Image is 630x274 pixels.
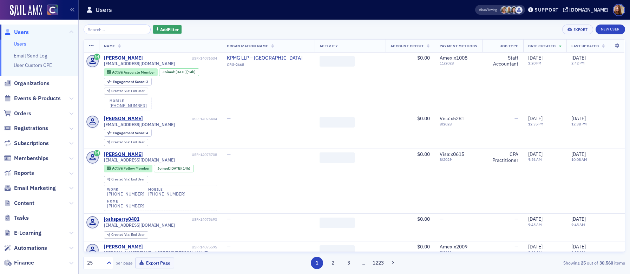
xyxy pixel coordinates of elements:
[500,6,508,14] span: Cheryl Moss
[104,244,143,250] div: [PERSON_NAME]
[440,250,477,255] span: 7 / 2030
[148,191,185,197] a: [PHONE_NUMBER]
[440,61,477,66] span: 11 / 2028
[144,117,217,121] div: USR-14076404
[14,41,26,47] a: Users
[104,43,115,48] span: Name
[14,110,31,117] span: Orders
[153,25,182,34] button: AddFilter
[176,69,186,74] span: [DATE]
[227,115,231,122] span: —
[227,151,231,157] span: —
[227,55,302,61] span: KPMG LLP – Denver
[571,61,585,66] time: 2:42 PM
[157,166,171,171] span: Joined :
[227,62,302,69] div: ORG-2668
[135,258,174,268] button: Export Page
[569,7,609,13] div: [DOMAIN_NAME]
[320,152,355,163] span: ‌
[104,116,143,122] a: [PERSON_NAME]
[112,166,124,171] span: Active
[4,169,34,177] a: Reports
[124,70,155,75] span: Associate Member
[104,165,153,172] div: Active: Active: Fellow Member
[528,55,543,61] span: [DATE]
[14,80,50,87] span: Organizations
[417,244,430,250] span: $0.00
[440,151,464,157] span: Visa : x0615
[144,245,217,249] div: USR-14075595
[449,260,625,266] div: Showing out of items
[487,151,518,164] div: CPA Practitioner
[107,203,144,208] a: [PHONE_NUMBER]
[170,166,190,171] div: (14h)
[104,157,175,163] span: [EMAIL_ADDRESS][DOMAIN_NAME]
[515,6,523,14] span: Cole Buerger
[4,155,48,162] a: Memberships
[571,222,585,227] time: 9:45 AM
[4,214,29,222] a: Tasks
[111,89,145,93] div: End User
[111,140,131,144] span: Created Via :
[110,103,147,108] a: [PHONE_NUMBER]
[571,157,587,162] time: 10:08 AM
[596,25,625,34] a: New User
[320,117,355,128] span: ‌
[110,99,147,103] div: mobile
[113,80,148,84] div: 3
[359,260,368,266] span: …
[440,115,464,122] span: Visa : x5281
[104,78,152,85] div: Engagement Score: 3
[514,115,518,122] span: —
[563,7,611,12] button: [DOMAIN_NAME]
[14,169,34,177] span: Reports
[111,177,131,181] span: Created Via :
[144,152,217,157] div: USR-14075708
[14,214,29,222] span: Tasks
[42,5,58,16] a: View Homepage
[107,70,155,74] a: Active Associate Member
[113,131,148,135] div: 4
[528,122,544,126] time: 12:35 PM
[417,55,430,61] span: $0.00
[14,53,47,59] a: Email Send Log
[104,55,143,61] a: [PERSON_NAME]
[440,55,467,61] span: Amex : x1008
[4,199,34,207] a: Content
[107,166,149,171] a: Active Fellow Member
[14,155,48,162] span: Memberships
[440,157,477,162] span: 8 / 2029
[111,233,145,237] div: End User
[14,124,48,132] span: Registrations
[104,61,175,66] span: [EMAIL_ADDRESS][DOMAIN_NAME]
[440,122,477,126] span: 8 / 2028
[598,260,614,266] strong: 30,560
[116,260,133,266] label: per page
[159,68,199,76] div: Joined: 2025-10-13 00:00:00
[4,139,49,147] a: Subscriptions
[528,115,543,122] span: [DATE]
[104,222,175,228] span: [EMAIL_ADDRESS][DOMAIN_NAME]
[14,139,49,147] span: Subscriptions
[487,55,518,67] div: Staff Accountant
[124,166,150,171] span: Fellow Member
[144,56,217,61] div: USR-14076534
[227,43,268,48] span: Organization Name
[14,229,41,237] span: E-Learning
[104,129,152,137] div: Engagement Score: 4
[170,166,181,171] span: [DATE]
[571,216,586,222] span: [DATE]
[107,187,144,192] div: work
[14,184,56,192] span: Email Marketing
[343,257,355,269] button: 3
[417,115,430,122] span: $0.00
[417,216,430,222] span: $0.00
[510,6,518,14] span: Stacy Svendsen
[14,244,47,252] span: Automations
[104,176,148,183] div: Created Via: End User
[227,244,231,250] span: —
[4,229,41,237] a: E-Learning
